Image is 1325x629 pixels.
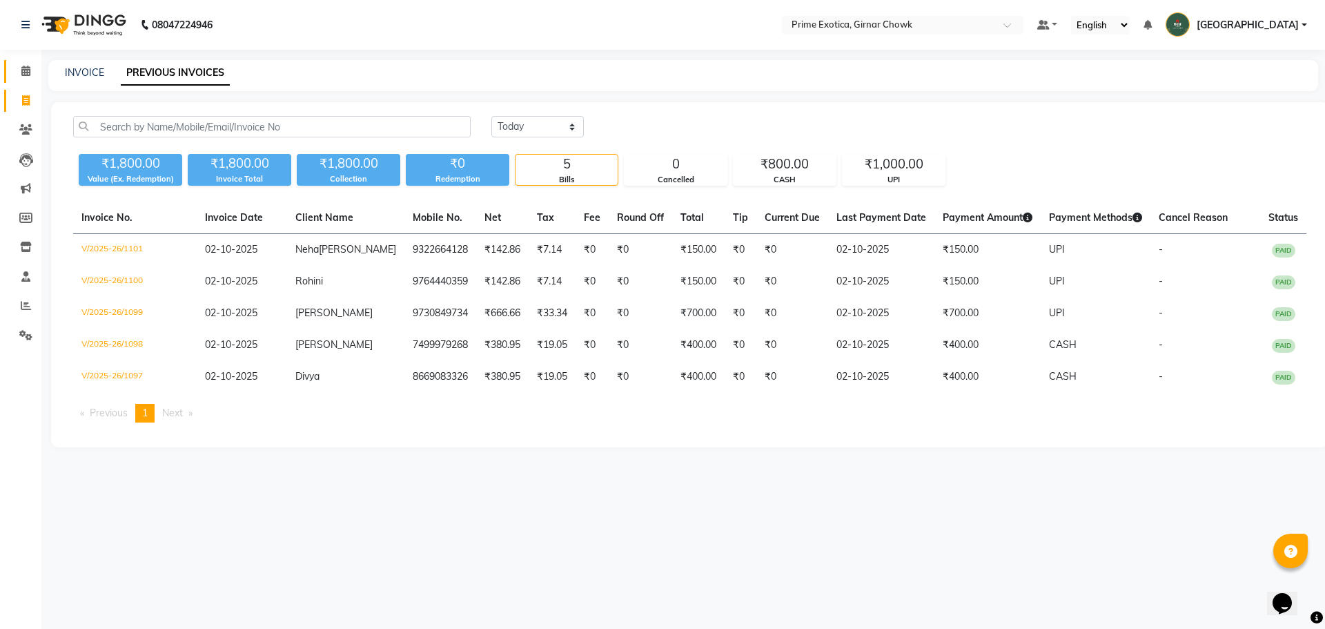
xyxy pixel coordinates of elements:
[121,61,230,86] a: PREVIOUS INVOICES
[188,173,291,185] div: Invoice Total
[81,211,132,224] span: Invoice No.
[73,329,197,361] td: V/2025-26/1098
[725,361,756,393] td: ₹0
[205,370,257,383] span: 02-10-2025
[828,361,934,393] td: 02-10-2025
[765,211,820,224] span: Current Due
[1272,244,1295,258] span: PAID
[1272,307,1295,321] span: PAID
[943,211,1032,224] span: Payment Amount
[476,234,529,267] td: ₹142.86
[836,211,926,224] span: Last Payment Date
[756,361,828,393] td: ₹0
[828,234,934,267] td: 02-10-2025
[73,234,197,267] td: V/2025-26/1101
[476,266,529,298] td: ₹142.86
[617,211,664,224] span: Round Off
[1159,370,1163,383] span: -
[476,361,529,393] td: ₹380.95
[162,407,183,419] span: Next
[584,211,600,224] span: Fee
[672,298,725,329] td: ₹700.00
[188,154,291,173] div: ₹1,800.00
[516,174,618,186] div: Bills
[734,155,836,174] div: ₹800.00
[756,266,828,298] td: ₹0
[205,211,263,224] span: Invoice Date
[576,234,609,267] td: ₹0
[73,361,197,393] td: V/2025-26/1097
[756,329,828,361] td: ₹0
[404,266,476,298] td: 9764440359
[1272,371,1295,385] span: PAID
[843,155,945,174] div: ₹1,000.00
[576,298,609,329] td: ₹0
[476,329,529,361] td: ₹380.95
[828,298,934,329] td: 02-10-2025
[152,6,213,44] b: 08047224946
[672,361,725,393] td: ₹400.00
[725,266,756,298] td: ₹0
[529,329,576,361] td: ₹19.05
[934,329,1041,361] td: ₹400.00
[1049,211,1142,224] span: Payment Methods
[609,266,672,298] td: ₹0
[529,298,576,329] td: ₹33.34
[1166,12,1190,37] img: Chandrapur
[625,155,727,174] div: 0
[756,234,828,267] td: ₹0
[529,234,576,267] td: ₹7.14
[576,266,609,298] td: ₹0
[672,329,725,361] td: ₹400.00
[1272,339,1295,353] span: PAID
[529,361,576,393] td: ₹19.05
[625,174,727,186] div: Cancelled
[828,266,934,298] td: 02-10-2025
[65,66,104,79] a: INVOICE
[1049,243,1065,255] span: UPI
[725,329,756,361] td: ₹0
[1159,275,1163,287] span: -
[142,407,148,419] span: 1
[680,211,704,224] span: Total
[205,338,257,351] span: 02-10-2025
[406,173,509,185] div: Redemption
[404,234,476,267] td: 9322664128
[73,116,471,137] input: Search by Name/Mobile/Email/Invoice No
[1049,338,1077,351] span: CASH
[828,329,934,361] td: 02-10-2025
[934,234,1041,267] td: ₹150.00
[35,6,130,44] img: logo
[413,211,462,224] span: Mobile No.
[934,361,1041,393] td: ₹400.00
[205,275,257,287] span: 02-10-2025
[1272,275,1295,289] span: PAID
[725,298,756,329] td: ₹0
[1159,338,1163,351] span: -
[404,361,476,393] td: 8669083326
[295,211,353,224] span: Client Name
[1049,307,1065,319] span: UPI
[1159,211,1228,224] span: Cancel Reason
[295,243,319,255] span: Neha
[609,329,672,361] td: ₹0
[529,266,576,298] td: ₹7.14
[319,243,396,255] span: [PERSON_NAME]
[1268,211,1298,224] span: Status
[733,211,748,224] span: Tip
[484,211,501,224] span: Net
[404,298,476,329] td: 9730849734
[1049,275,1065,287] span: UPI
[90,407,128,419] span: Previous
[1049,370,1077,383] span: CASH
[1267,574,1311,615] iframe: chat widget
[79,173,182,185] div: Value (Ex. Redemption)
[1159,243,1163,255] span: -
[725,234,756,267] td: ₹0
[576,361,609,393] td: ₹0
[609,361,672,393] td: ₹0
[205,307,257,319] span: 02-10-2025
[73,298,197,329] td: V/2025-26/1099
[297,154,400,173] div: ₹1,800.00
[205,243,257,255] span: 02-10-2025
